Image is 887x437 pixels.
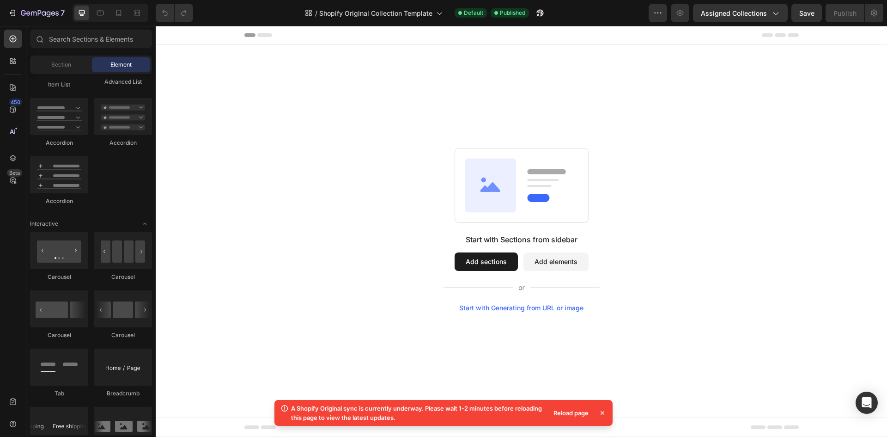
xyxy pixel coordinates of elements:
button: Publish [826,4,864,22]
div: Publish [833,8,857,18]
div: Carousel [30,331,88,339]
div: Undo/Redo [156,4,193,22]
span: Toggle open [137,216,152,231]
button: Assigned Collections [693,4,788,22]
div: Start with Sections from sidebar [310,208,422,219]
span: Shopify Original Collection Template [319,8,432,18]
div: Accordion [30,139,88,147]
div: Item List [30,80,88,89]
button: Add sections [299,227,362,245]
iframe: Design area [156,26,887,437]
input: Search Sections & Elements [30,30,152,48]
div: Breadcrumb [94,389,152,398]
span: / [315,8,317,18]
div: Beta [7,169,22,177]
div: Carousel [94,331,152,339]
button: 7 [4,4,69,22]
span: Interactive [30,220,58,228]
span: Section [51,61,71,69]
div: Advanced List [94,78,152,86]
span: Element [110,61,132,69]
button: Save [791,4,822,22]
div: Start with Generating from URL or image [304,278,428,286]
div: Open Intercom Messenger [856,392,878,414]
p: A Shopify Original sync is currently underway. Please wait 1-2 minutes before reloading this page... [291,404,544,422]
div: Accordion [30,197,88,205]
span: Save [799,9,814,17]
div: 450 [9,98,22,106]
span: Assigned Collections [701,8,767,18]
div: Carousel [30,273,88,281]
div: Carousel [94,273,152,281]
button: Add elements [368,227,433,245]
div: Tab [30,389,88,398]
div: Reload page [548,406,594,419]
span: Default [464,9,483,17]
div: Accordion [94,139,152,147]
p: 7 [61,7,65,18]
span: Published [500,9,525,17]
